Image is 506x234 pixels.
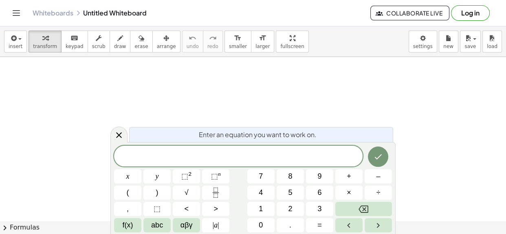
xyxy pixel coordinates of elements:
button: 3 [306,202,333,216]
span: 7 [259,171,263,182]
button: draw [110,31,131,52]
span: a [213,220,219,231]
button: Divide [365,186,392,200]
sup: 2 [188,171,191,177]
button: transform [29,31,62,52]
button: Backspace [335,202,392,216]
span: 3 [317,203,321,214]
button: x [114,169,141,184]
button: Absolute value [202,218,229,232]
span: 4 [259,187,263,198]
span: 1 [259,203,263,214]
span: + [347,171,351,182]
span: arrange [157,44,176,49]
span: new [443,44,453,49]
button: Right arrow [365,218,392,232]
button: Collaborate Live [370,6,449,20]
span: scrub [92,44,106,49]
button: Plus [335,169,363,184]
button: scrub [88,31,110,52]
span: ⬚ [154,203,161,214]
button: ) [143,186,171,200]
button: insert [4,31,27,52]
span: transform [33,44,57,49]
button: Greater than [202,202,229,216]
span: 0 [259,220,263,231]
span: – [376,171,380,182]
span: 9 [317,171,321,182]
span: > [213,203,218,214]
button: keyboardkeypad [61,31,88,52]
button: Minus [365,169,392,184]
button: Toggle navigation [10,7,23,20]
span: | [213,221,214,229]
sup: n [218,171,221,177]
span: √ [185,187,189,198]
span: 6 [317,187,321,198]
span: erase [134,44,148,49]
a: Whiteboards [33,9,73,17]
button: Times [335,186,363,200]
button: Alphabet [143,218,171,232]
button: 1 [247,202,275,216]
button: save [460,31,481,52]
span: 2 [288,203,292,214]
span: | [218,221,219,229]
span: ÷ [376,187,381,198]
button: fullscreen [276,31,308,52]
button: 2 [277,202,304,216]
button: erase [130,31,152,52]
button: ( [114,186,141,200]
button: 4 [247,186,275,200]
span: undo [187,44,199,49]
i: keyboard [70,33,78,43]
button: Squared [173,169,200,184]
span: = [317,220,322,231]
i: format_size [234,33,242,43]
span: settings [413,44,433,49]
button: settings [409,31,437,52]
span: , [127,203,129,214]
button: redoredo [203,31,223,52]
button: 0 [247,218,275,232]
span: load [487,44,497,49]
span: ⬚ [211,172,218,180]
button: Less than [173,202,200,216]
span: insert [9,44,22,49]
span: draw [114,44,126,49]
span: < [184,203,189,214]
span: × [347,187,351,198]
span: αβγ [180,220,193,231]
button: Left arrow [335,218,363,232]
button: Functions [114,218,141,232]
span: . [289,220,291,231]
span: f(x) [123,220,133,231]
button: Placeholder [143,202,171,216]
button: y [143,169,171,184]
button: format_sizesmaller [224,31,251,52]
i: undo [189,33,196,43]
button: 7 [247,169,275,184]
i: redo [209,33,217,43]
span: ) [156,187,158,198]
span: abc [151,220,163,231]
button: , [114,202,141,216]
span: ⬚ [181,172,188,180]
button: Greek alphabet [173,218,200,232]
button: new [439,31,458,52]
button: 6 [306,186,333,200]
button: format_sizelarger [251,31,274,52]
span: 5 [288,187,292,198]
span: smaller [229,44,247,49]
span: Collaborate Live [377,9,442,17]
span: Enter an equation you want to work on. [199,130,317,140]
span: save [464,44,476,49]
span: keypad [66,44,84,49]
button: Fraction [202,186,229,200]
button: load [482,31,502,52]
button: Done [368,147,388,167]
button: . [277,218,304,232]
span: ( [127,187,129,198]
button: 5 [277,186,304,200]
button: Square root [173,186,200,200]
